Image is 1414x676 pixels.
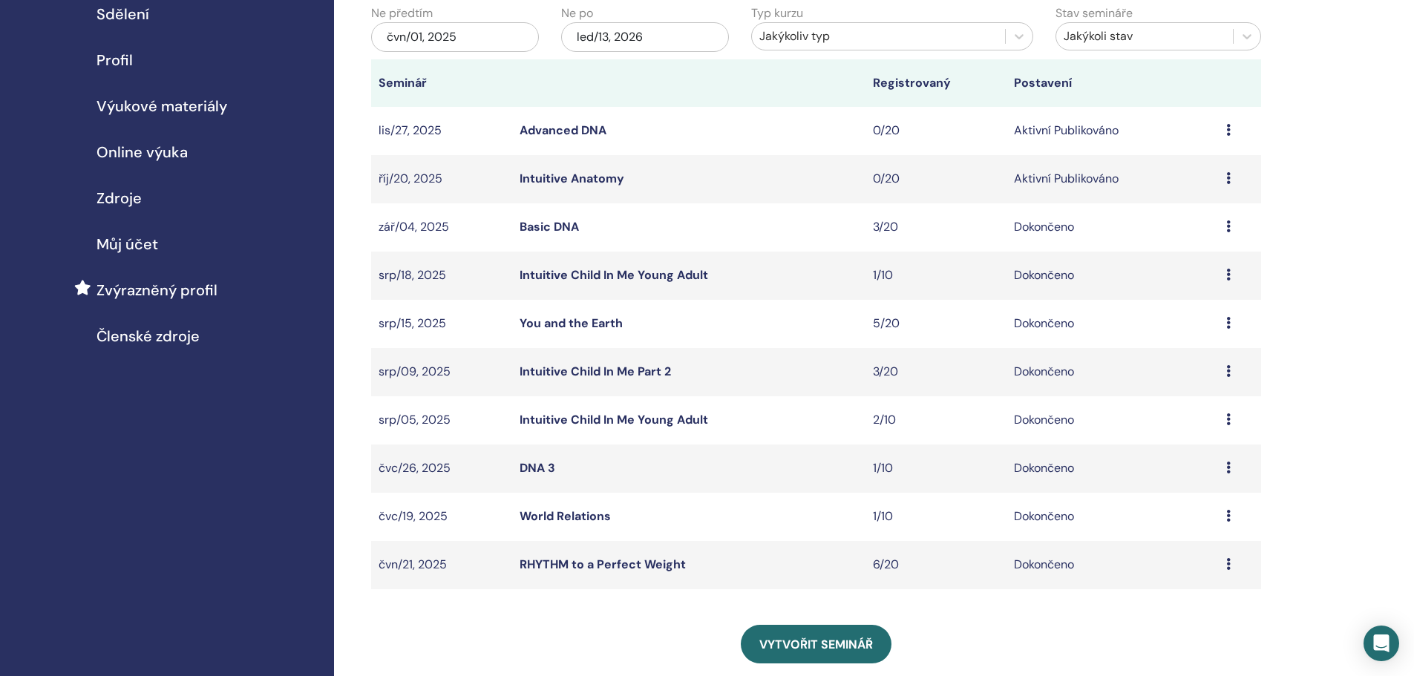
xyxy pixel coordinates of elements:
td: Aktivní Publikováno [1007,155,1218,203]
td: Dokončeno [1007,493,1218,541]
td: čvc/26, 2025 [371,444,512,493]
td: 1/10 [865,444,1007,493]
td: čvn/21, 2025 [371,541,512,589]
label: Ne předtím [371,4,433,22]
th: Postavení [1007,59,1218,107]
span: Členské zdroje [96,325,200,347]
th: Registrovaný [865,59,1007,107]
td: říj/20, 2025 [371,155,512,203]
td: Dokončeno [1007,541,1218,589]
td: Dokončeno [1007,444,1218,493]
label: Ne po [561,4,593,22]
span: Online výuka [96,141,188,163]
td: 6/20 [865,541,1007,589]
td: 5/20 [865,300,1007,348]
td: srp/05, 2025 [371,396,512,444]
td: čvc/19, 2025 [371,493,512,541]
td: srp/15, 2025 [371,300,512,348]
a: RHYTHM to a Perfect Weight [520,557,686,572]
td: Dokončeno [1007,348,1218,396]
span: Výukové materiály [96,95,227,117]
td: Aktivní Publikováno [1007,107,1218,155]
a: You and the Earth [520,315,623,331]
td: lis/27, 2025 [371,107,512,155]
td: 0/20 [865,107,1007,155]
td: zář/04, 2025 [371,203,512,252]
a: Vytvořit seminář [741,625,891,663]
td: 1/10 [865,252,1007,300]
label: Stav semináře [1055,4,1133,22]
span: Zvýrazněný profil [96,279,217,301]
label: Typ kurzu [751,4,803,22]
a: DNA 3 [520,460,555,476]
td: Dokončeno [1007,252,1218,300]
th: Seminář [371,59,512,107]
span: Sdělení [96,3,149,25]
td: srp/18, 2025 [371,252,512,300]
div: Open Intercom Messenger [1364,626,1399,661]
a: World Relations [520,508,611,524]
a: Basic DNA [520,219,579,234]
td: 2/10 [865,396,1007,444]
div: Jakýkoli stav [1064,27,1225,45]
td: Dokončeno [1007,203,1218,252]
div: čvn/01, 2025 [371,22,539,52]
span: Zdroje [96,187,142,209]
div: Jakýkoliv typ [759,27,998,45]
td: srp/09, 2025 [371,348,512,396]
span: Profil [96,49,133,71]
a: Intuitive Child In Me Young Adult [520,267,708,283]
td: 3/20 [865,348,1007,396]
div: led/13, 2026 [561,22,729,52]
td: 3/20 [865,203,1007,252]
a: Intuitive Child In Me Young Adult [520,412,708,427]
span: Můj účet [96,233,158,255]
a: Advanced DNA [520,122,606,138]
td: Dokončeno [1007,300,1218,348]
td: 0/20 [865,155,1007,203]
span: Vytvořit seminář [759,637,873,652]
a: Intuitive Anatomy [520,171,624,186]
td: 1/10 [865,493,1007,541]
td: Dokončeno [1007,396,1218,444]
a: Intuitive Child In Me Part 2 [520,364,671,379]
